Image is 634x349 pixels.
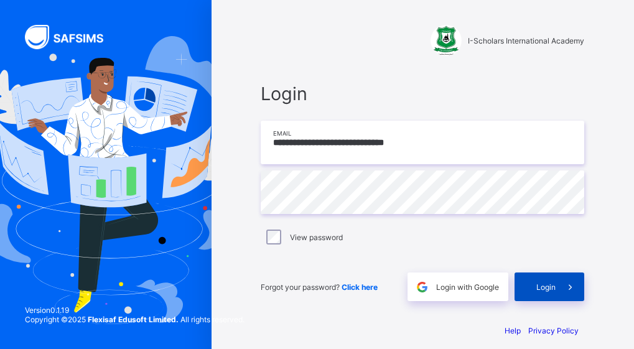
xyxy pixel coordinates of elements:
[528,326,579,335] a: Privacy Policy
[88,315,179,324] strong: Flexisaf Edusoft Limited.
[261,83,584,105] span: Login
[505,326,521,335] a: Help
[415,280,429,294] img: google.396cfc9801f0270233282035f929180a.svg
[436,282,499,292] span: Login with Google
[25,25,118,49] img: SAFSIMS Logo
[261,282,378,292] span: Forgot your password?
[25,305,245,315] span: Version 0.1.19
[25,315,245,324] span: Copyright © 2025 All rights reserved.
[468,36,584,45] span: I-Scholars International Academy
[536,282,556,292] span: Login
[290,233,343,242] label: View password
[342,282,378,292] a: Click here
